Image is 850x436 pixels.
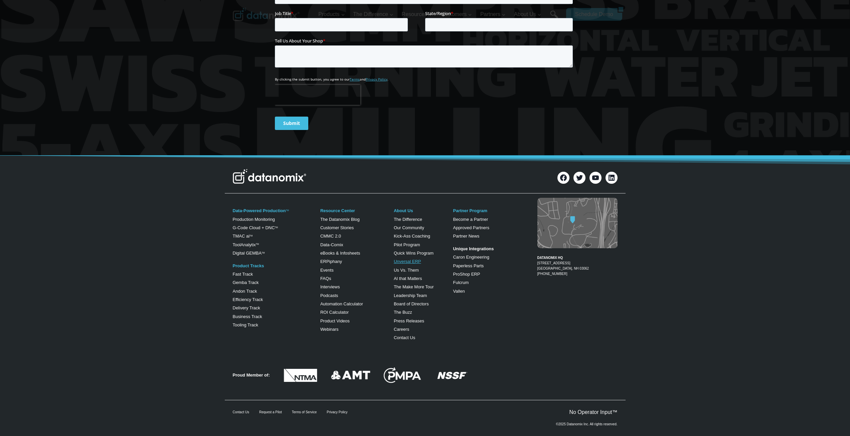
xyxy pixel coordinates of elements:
[275,226,278,229] sup: TM
[394,251,434,256] a: Quick Wins Program
[394,293,427,298] a: Leadership Team
[320,217,360,222] a: The Datanomix Blog
[233,322,259,327] a: Tooling Track
[233,169,306,184] img: Datanomix Logo
[320,310,349,315] a: ROI Calculator
[394,259,421,264] a: Unversal ERP
[320,208,355,213] a: Resource Center
[233,263,264,268] a: Product Tracks
[394,208,413,213] a: About Us
[256,243,259,245] a: TM
[320,259,342,264] a: ERPiphany
[394,327,409,332] a: Careers
[394,234,430,239] a: Kick-Ass Coaching
[320,301,363,306] a: Automation Calculator
[320,284,340,289] a: Interviews
[233,314,262,319] a: Business Track
[537,250,618,277] figcaption: [PHONE_NUMBER]
[453,280,469,285] a: Fulcrum
[320,242,343,247] a: Data-Comix
[233,242,256,247] a: ToolAnalytix
[233,305,260,310] a: Delivery Track
[394,284,434,289] a: The Make More Tour
[320,293,338,298] a: Podcasts
[537,261,589,270] a: [STREET_ADDRESS][GEOGRAPHIC_DATA], NH 03062
[453,225,489,230] a: Approved Partners
[453,246,494,251] strong: Unique Integrations
[233,272,253,277] a: Fast Track
[320,276,331,281] a: FAQs
[394,268,419,273] a: Us Vs. Them
[537,256,563,260] strong: DATANOMIX HQ
[453,255,489,260] a: Caron Engineering
[320,268,334,273] a: Events
[453,208,487,213] a: Partner Program
[262,252,265,254] sup: TM
[453,217,488,222] a: Become a Partner
[233,289,257,294] a: Andon Track
[394,217,422,222] a: The Difference
[233,217,275,222] a: Production Monitoring
[233,234,253,239] a: TMAC aiTM
[537,198,618,248] img: Datanomix map image
[394,310,412,315] a: The Buzz
[453,289,465,294] a: Vallen
[394,276,422,281] a: AI that Matters
[320,225,354,230] a: Customer Stories
[394,242,420,247] a: Pilot Program
[320,327,339,332] a: Webinars
[233,251,265,256] a: Digital GEMBATM
[233,373,270,378] strong: Proud Member of:
[286,209,289,211] a: TM
[233,280,259,285] a: Gemba Track
[394,225,424,230] a: Our Community
[320,251,360,256] a: eBooks & Infosheets
[453,272,480,277] a: ProShop ERP
[453,263,484,268] a: Paperless Parts
[233,297,263,302] a: Efficiency Track
[394,335,415,340] a: Contact Us
[394,318,424,323] a: Press Releases
[320,318,350,323] a: Product Videos
[233,225,278,230] a: G-Code Cloud + DNCTM
[320,234,341,239] a: CMMC 2.0
[453,234,479,239] a: Partner News
[249,235,252,237] sup: TM
[233,208,286,213] a: Data-Powered Production
[394,301,429,306] a: Board of Directors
